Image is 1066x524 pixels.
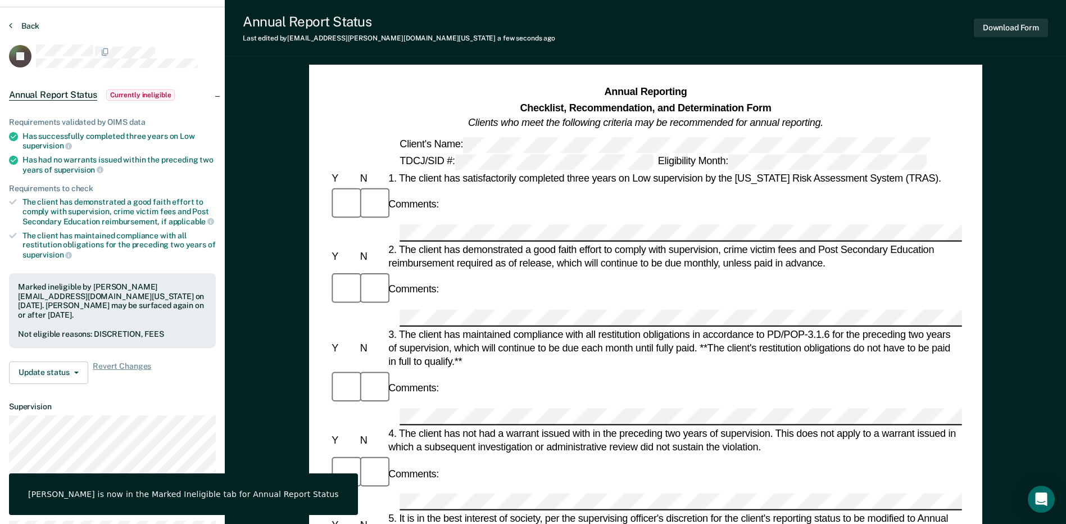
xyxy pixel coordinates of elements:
div: N [357,249,385,263]
div: Not eligible reasons: DISCRETION, FEES [18,329,207,339]
button: Update status [9,362,88,384]
div: Open Intercom Messenger [1028,486,1055,513]
div: The client has demonstrated a good faith effort to comply with supervision, crime victim fees and... [22,197,216,226]
button: Back [9,21,39,31]
div: Y [329,249,357,263]
div: Has successfully completed three years on Low [22,132,216,151]
div: Comments: [386,283,441,296]
div: Requirements validated by OIMS data [9,118,216,127]
span: Annual Report Status [9,89,97,101]
div: 2. The client has demonstrated a good faith effort to comply with supervision, crime victim fees ... [386,242,962,269]
div: 1. The client has satisfactorily completed three years on Low supervision by the [US_STATE] Risk ... [386,171,962,184]
div: Requirements to check [9,184,216,193]
div: Y [329,433,357,447]
em: Clients who meet the following criteria may be recommended for annual reporting. [468,117,823,128]
dt: Supervision [9,402,216,412]
div: Annual Report Status [243,13,555,30]
strong: Annual Reporting [604,87,687,98]
div: [PERSON_NAME] is now in the Marked Ineligible tab for Annual Report Status [28,489,339,499]
div: N [357,341,385,355]
span: applicable [169,217,214,226]
button: Download Form [974,19,1048,37]
span: supervision [54,165,103,174]
div: Comments: [386,467,441,480]
div: Client's Name: [397,137,932,152]
div: Last edited by [EMAIL_ADDRESS][PERSON_NAME][DOMAIN_NAME][US_STATE] [243,34,555,42]
div: 4. The client has not had a warrant issued with in the preceding two years of supervision. This d... [386,427,962,454]
div: 3. The client has maintained compliance with all restitution obligations in accordance to PD/POP-... [386,328,962,369]
div: TDCJ/SID #: [397,154,655,170]
strong: Checklist, Recommendation, and Determination Form [520,102,771,113]
div: Eligibility Month: [655,154,928,170]
div: Y [329,171,357,184]
div: Comments: [386,382,441,395]
div: Y [329,341,357,355]
div: The client has maintained compliance with all restitution obligations for the preceding two years of [22,231,216,260]
div: N [357,433,385,447]
span: a few seconds ago [497,34,555,42]
span: Revert Changes [93,362,151,384]
div: Marked ineligible by [PERSON_NAME][EMAIL_ADDRESS][DOMAIN_NAME][US_STATE] on [DATE]. [PERSON_NAME]... [18,282,207,320]
span: supervision [22,250,72,259]
div: N [357,171,385,184]
span: Currently ineligible [106,89,175,101]
span: supervision [22,141,72,150]
div: Comments: [386,197,441,211]
div: Has had no warrants issued within the preceding two years of [22,155,216,174]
